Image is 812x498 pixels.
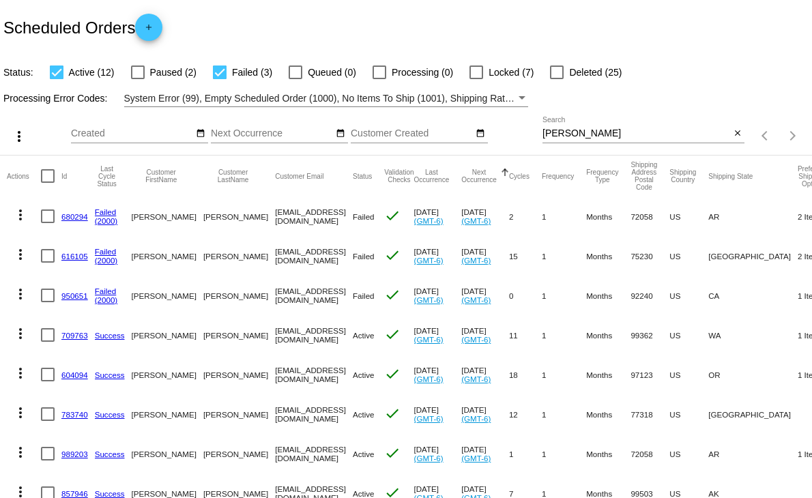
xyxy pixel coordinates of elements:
mat-cell: [DATE] [461,355,509,394]
mat-icon: date_range [196,128,205,139]
mat-cell: CA [708,276,798,315]
span: Active [353,450,375,458]
a: (GMT-6) [414,375,444,383]
button: Next page [779,122,807,149]
button: Clear [730,127,744,141]
mat-icon: more_vert [12,207,29,223]
mat-icon: check [384,287,401,303]
a: (GMT-6) [414,295,444,304]
mat-cell: 99362 [630,315,669,355]
a: Success [95,450,125,458]
a: (2000) [95,295,118,304]
mat-cell: [EMAIL_ADDRESS][DOMAIN_NAME] [275,434,353,473]
mat-cell: 1 [542,434,586,473]
a: Success [95,370,125,379]
mat-cell: Months [586,236,630,276]
span: Active [353,331,375,340]
mat-cell: [EMAIL_ADDRESS][DOMAIN_NAME] [275,276,353,315]
a: (GMT-6) [461,295,491,304]
mat-cell: [DATE] [414,236,462,276]
input: Created [71,128,194,139]
mat-cell: 75230 [630,236,669,276]
input: Customer Created [351,128,474,139]
mat-cell: [PERSON_NAME] [132,236,203,276]
a: Success [95,489,125,498]
a: Success [95,410,125,419]
mat-cell: 18 [509,355,542,394]
mat-icon: more_vert [12,365,29,381]
span: Queued (0) [308,64,356,80]
mat-cell: [EMAIL_ADDRESS][DOMAIN_NAME] [275,315,353,355]
mat-icon: date_range [476,128,485,139]
h2: Scheduled Orders [3,14,162,41]
span: Deleted (25) [569,64,622,80]
mat-icon: more_vert [12,246,29,263]
mat-icon: more_vert [12,286,29,302]
mat-cell: 1 [542,394,586,434]
a: (GMT-6) [414,256,444,265]
a: 857946 [61,489,88,498]
mat-cell: [EMAIL_ADDRESS][DOMAIN_NAME] [275,236,353,276]
mat-cell: 11 [509,315,542,355]
button: Change sorting for NextOccurrenceUtc [461,169,497,184]
mat-cell: 72058 [630,434,669,473]
mat-header-cell: Actions [7,156,41,196]
button: Change sorting for FrequencyType [586,169,618,184]
button: Change sorting for Frequency [542,172,574,180]
mat-cell: [DATE] [461,196,509,236]
mat-icon: check [384,405,401,422]
mat-cell: [PERSON_NAME] [132,196,203,236]
a: Failed [95,247,117,256]
a: 783740 [61,410,88,419]
a: (GMT-6) [461,375,491,383]
mat-cell: [EMAIL_ADDRESS][DOMAIN_NAME] [275,196,353,236]
mat-cell: 1 [542,236,586,276]
button: Change sorting for Cycles [509,172,530,180]
span: Active [353,370,375,379]
mat-cell: 0 [509,276,542,315]
mat-cell: 2 [509,196,542,236]
a: Failed [95,207,117,216]
mat-cell: Months [586,315,630,355]
mat-cell: [DATE] [414,434,462,473]
mat-cell: [EMAIL_ADDRESS][DOMAIN_NAME] [275,394,353,434]
mat-cell: [GEOGRAPHIC_DATA] [708,394,798,434]
mat-cell: [DATE] [461,276,509,315]
mat-cell: 72058 [630,196,669,236]
a: (GMT-6) [414,216,444,225]
a: 709763 [61,331,88,340]
a: (2000) [95,216,118,225]
span: Active [353,410,375,419]
mat-cell: US [669,276,708,315]
mat-cell: [GEOGRAPHIC_DATA] [708,236,798,276]
button: Change sorting for ShippingState [708,172,753,180]
a: (GMT-6) [461,454,491,463]
mat-cell: 77318 [630,394,669,434]
mat-cell: [PERSON_NAME] [132,434,203,473]
mat-select: Filter by Processing Error Codes [124,90,529,107]
span: Paused (2) [150,64,197,80]
mat-icon: more_vert [12,405,29,421]
mat-cell: US [669,236,708,276]
mat-cell: Months [586,394,630,434]
input: Search [542,128,730,139]
mat-cell: [DATE] [461,315,509,355]
mat-cell: US [669,315,708,355]
mat-cell: [DATE] [461,434,509,473]
mat-cell: US [669,394,708,434]
span: Status: [3,67,33,78]
a: 680294 [61,212,88,221]
span: Processing (0) [392,64,453,80]
mat-icon: check [384,326,401,342]
mat-cell: [PERSON_NAME] [203,315,275,355]
button: Change sorting for LastProcessingCycleId [95,165,119,188]
mat-cell: Months [586,355,630,394]
mat-cell: [PERSON_NAME] [203,236,275,276]
span: Processing Error Codes: [3,93,108,104]
mat-icon: more_vert [12,325,29,342]
mat-cell: US [669,196,708,236]
mat-cell: [PERSON_NAME] [132,276,203,315]
mat-cell: US [669,355,708,394]
span: Active (12) [69,64,115,80]
mat-cell: 1 [542,276,586,315]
